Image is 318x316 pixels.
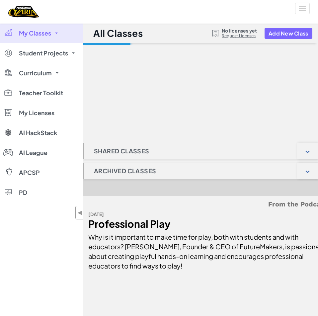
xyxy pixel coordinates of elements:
[19,150,47,156] span: AI League
[8,5,39,19] a: Ozaria by CodeCombat logo
[19,50,68,56] span: Student Projects
[222,33,257,39] a: Request Licenses
[8,5,39,19] img: Home
[19,110,54,116] span: My Licenses
[84,163,166,179] h1: Archived Classes
[84,143,160,159] h1: Shared Classes
[93,27,143,39] h1: All Classes
[19,30,51,36] span: My Classes
[19,90,63,96] span: Teacher Toolkit
[222,28,257,33] span: No licenses yet
[19,70,52,76] span: Curriculum
[77,208,83,217] span: ◀
[19,130,57,136] span: AI HackStack
[265,28,312,39] button: Add New Class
